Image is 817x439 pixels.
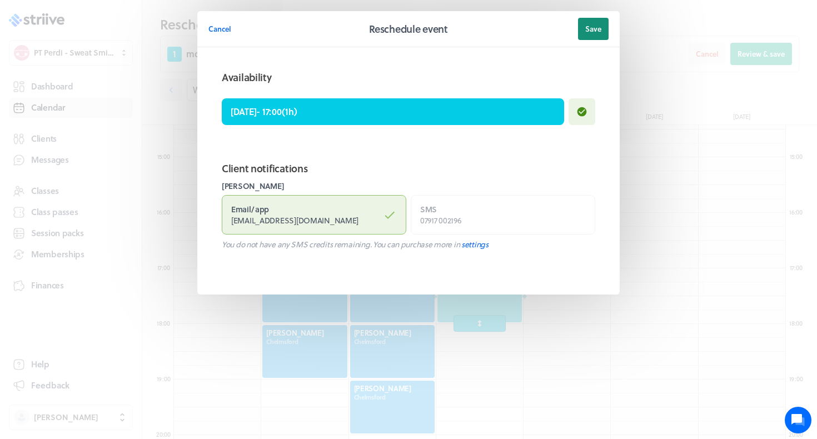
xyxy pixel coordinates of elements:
[72,136,133,145] span: New conversation
[231,105,297,118] p: [DATE] - 17:00 ( 1h )
[420,203,437,215] strong: SMS
[369,21,448,37] h2: Reschedule event
[578,18,609,40] button: Save
[17,74,206,109] h2: We're here to help. Ask us anything!
[17,129,205,152] button: New conversation
[208,18,231,40] button: Cancel
[222,239,595,250] p: You do not have any SMS credits remaining. You can purchase more in
[461,238,489,250] a: settings
[420,214,461,226] span: 07917 002196
[222,181,595,192] label: [PERSON_NAME]
[15,173,207,186] p: Find an answer quickly
[32,191,198,213] input: Search articles
[785,407,811,433] iframe: gist-messenger-bubble-iframe
[231,203,269,215] strong: Email / app
[222,161,595,176] h2: Client notifications
[208,24,231,34] span: Cancel
[17,54,206,72] h1: Hi [PERSON_NAME]
[231,214,358,226] span: [EMAIL_ADDRESS][DOMAIN_NAME]
[222,69,272,85] h2: Availability
[585,24,601,34] span: Save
